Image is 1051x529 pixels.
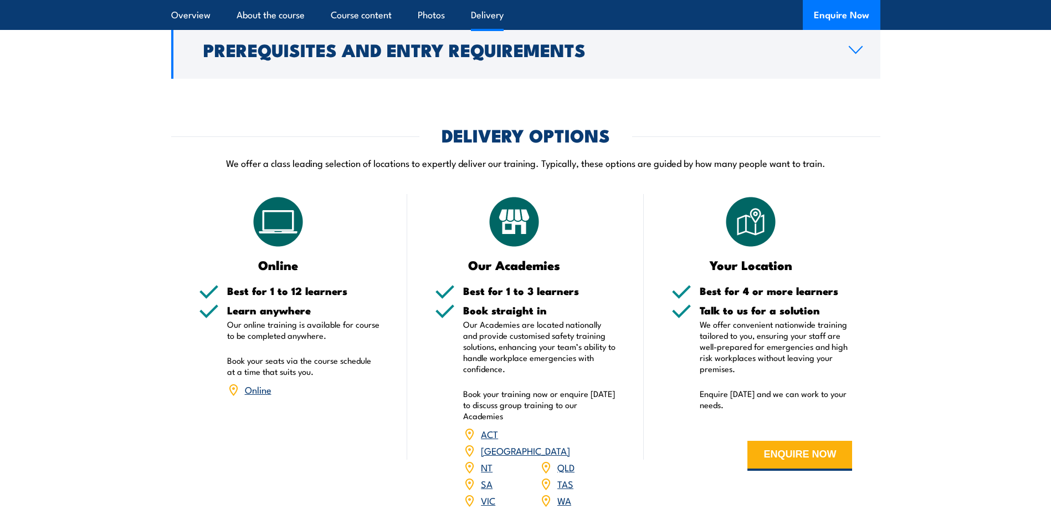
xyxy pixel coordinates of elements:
a: WA [557,494,571,507]
a: TAS [557,477,573,490]
h5: Learn anywhere [227,305,380,316]
a: VIC [481,494,495,507]
h5: Book straight in [463,305,616,316]
p: We offer a class leading selection of locations to expertly deliver our training. Typically, thes... [171,156,880,169]
a: ACT [481,427,498,440]
p: Book your training now or enquire [DATE] to discuss group training to our Academies [463,388,616,421]
h2: DELIVERY OPTIONS [442,127,610,143]
p: We offer convenient nationwide training tailored to you, ensuring your staff are well-prepared fo... [700,319,853,374]
h5: Best for 4 or more learners [700,286,853,296]
a: Online [245,383,271,396]
a: QLD [557,460,575,474]
a: SA [481,477,493,490]
h2: Prerequisites and Entry Requirements [203,42,831,57]
h5: Best for 1 to 12 learners [227,286,380,296]
a: Prerequisites and Entry Requirements [171,21,880,79]
p: Our Academies are located nationally and provide customised safety training solutions, enhancing ... [463,319,616,374]
p: Our online training is available for course to be completed anywhere. [227,319,380,341]
h3: Your Location [671,258,830,271]
p: Book your seats via the course schedule at a time that suits you. [227,355,380,377]
h3: Our Academies [435,258,594,271]
a: NT [481,460,493,474]
h3: Online [199,258,358,271]
p: Enquire [DATE] and we can work to your needs. [700,388,853,410]
button: ENQUIRE NOW [747,441,852,471]
h5: Best for 1 to 3 learners [463,286,616,296]
a: [GEOGRAPHIC_DATA] [481,444,570,457]
h5: Talk to us for a solution [700,305,853,316]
